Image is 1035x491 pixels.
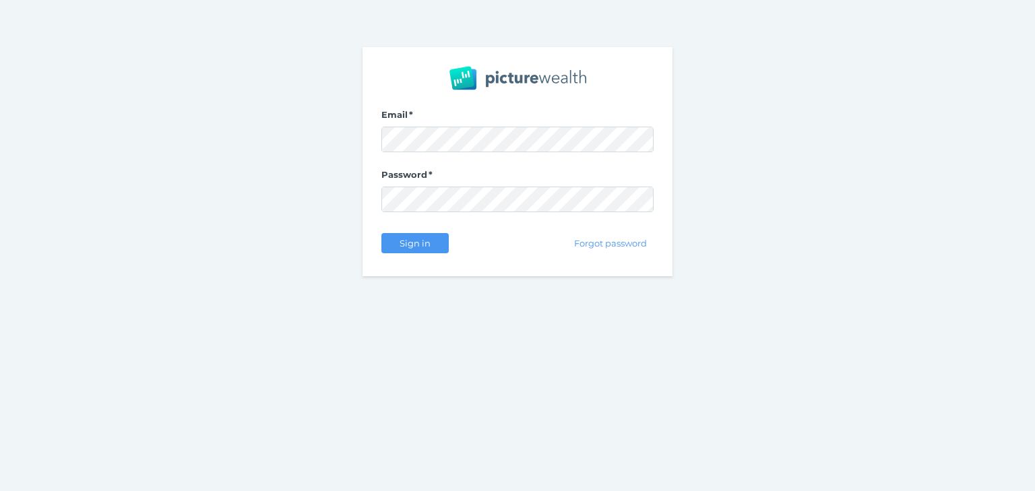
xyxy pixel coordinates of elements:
button: Sign in [381,233,449,253]
label: Password [381,169,654,187]
span: Forgot password [569,238,653,249]
button: Forgot password [568,233,654,253]
img: PW [449,66,586,90]
span: Sign in [394,238,436,249]
label: Email [381,109,654,127]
